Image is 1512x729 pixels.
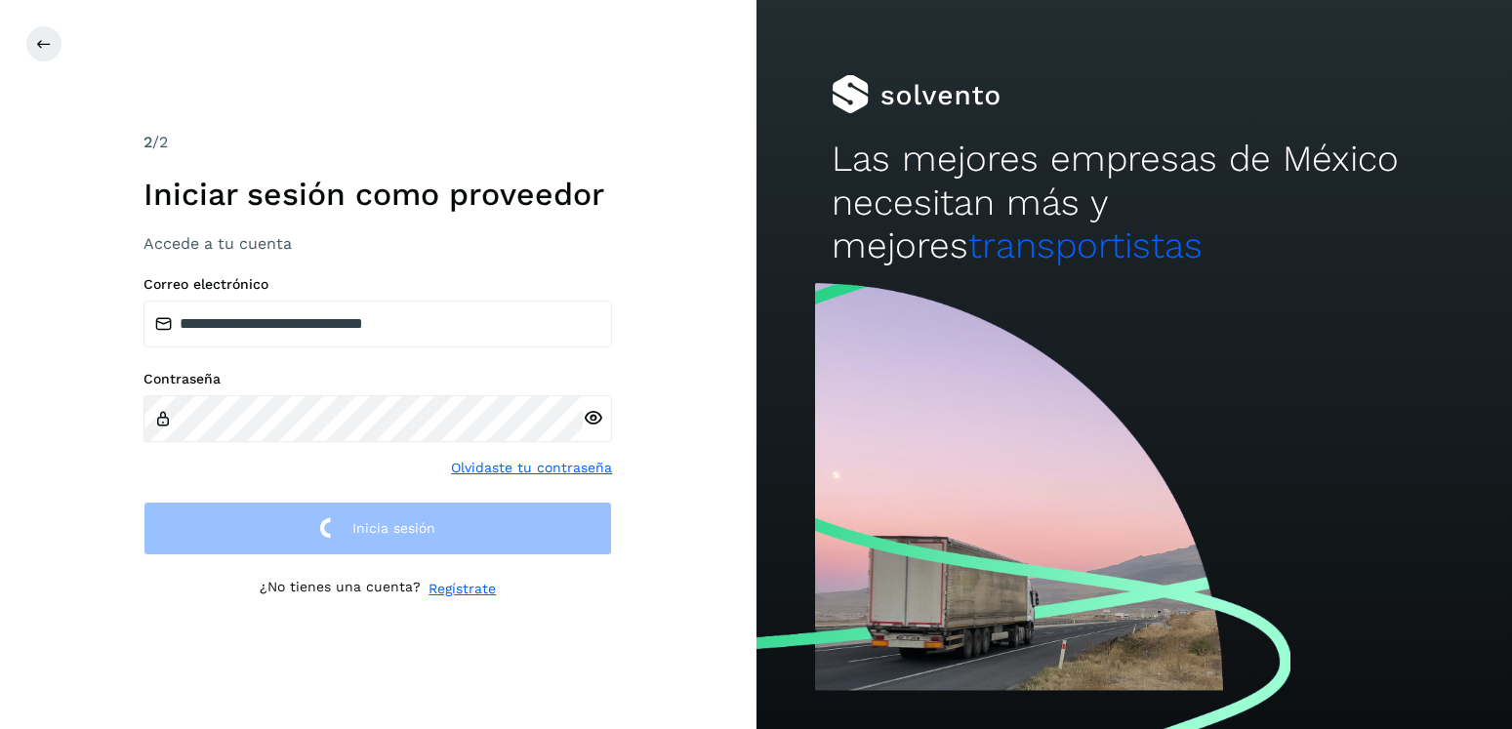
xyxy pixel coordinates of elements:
[143,502,612,555] button: Inicia sesión
[451,458,612,478] a: Olvidaste tu contraseña
[143,131,612,154] div: /2
[143,276,612,293] label: Correo electrónico
[143,133,152,151] span: 2
[429,579,496,599] a: Regístrate
[352,521,435,535] span: Inicia sesión
[832,138,1437,267] h2: Las mejores empresas de México necesitan más y mejores
[143,176,612,213] h1: Iniciar sesión como proveedor
[260,579,421,599] p: ¿No tienes una cuenta?
[143,371,612,387] label: Contraseña
[968,224,1203,266] span: transportistas
[143,234,612,253] h3: Accede a tu cuenta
